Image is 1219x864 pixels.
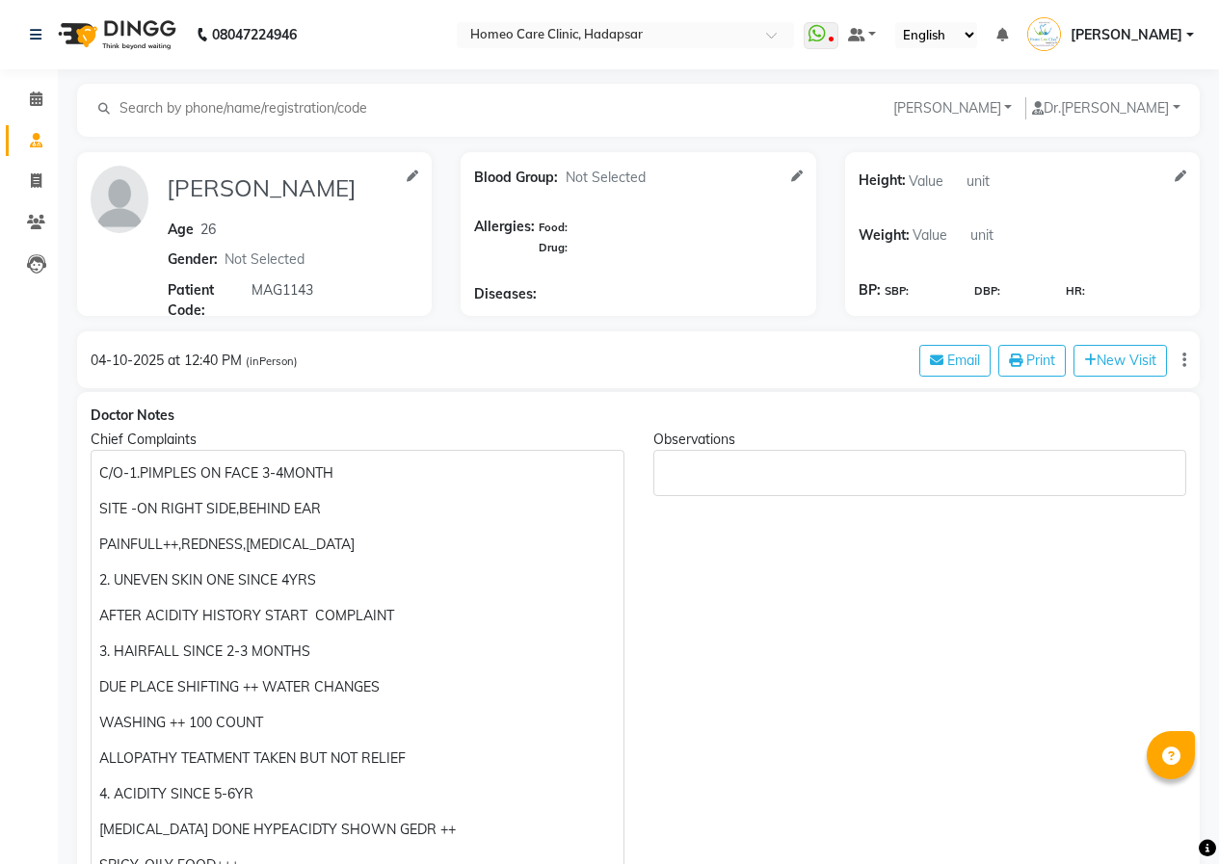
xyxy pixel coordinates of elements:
b: 08047224946 [212,8,297,62]
p: 2. UNEVEN SKIN ONE SINCE 4YRS [99,570,615,590]
div: Observations [653,430,1187,450]
p: ALLOPATHY TEATMENT TAKEN BUT NOT RELIEF [99,748,615,769]
button: Email [919,345,991,377]
span: Food: [539,221,568,234]
button: New Visit [1073,345,1167,377]
span: Drug: [539,241,568,254]
input: Search by phone/name/registration/code [118,97,383,119]
span: DBP: [974,283,1000,300]
img: logo [49,8,181,62]
p: 3. HAIRFALL SINCE 2-3 MONTHS [99,641,615,662]
span: SBP: [885,283,909,300]
span: (inPerson) [246,354,298,368]
span: Gender: [168,249,218,270]
iframe: chat widget [1138,787,1200,845]
img: profile [91,166,148,233]
span: [PERSON_NAME] [1071,25,1182,45]
span: Allergies: [474,217,535,257]
span: Weight: [859,221,910,250]
button: Dr.[PERSON_NAME] [1025,97,1186,119]
button: [PERSON_NAME] [888,97,1019,119]
span: Diseases: [474,284,537,304]
input: Patient Code [249,275,399,304]
div: Chief Complaints [91,430,624,450]
p: SITE -ON RIGHT SIDE,BEHIND EAR [99,499,615,519]
div: Doctor Notes [91,406,1186,426]
input: Value [910,221,967,250]
button: Print [998,345,1066,377]
p: C/O-1.PIMPLES ON FACE 3-4MONTH [99,463,615,484]
p: 4. ACIDITY SINCE 5-6YR [99,784,615,804]
span: HR: [1066,283,1085,300]
span: at 12:40 PM [168,352,242,369]
span: 04-10-2025 [91,352,164,369]
span: Height: [859,166,906,196]
span: BP: [859,280,881,301]
p: WASHING ++ 100 COUNT [99,713,615,733]
span: Print [1026,352,1055,369]
p: [MEDICAL_DATA] DONE HYPEACIDTY SHOWN GEDR ++ [99,820,615,840]
img: Dr Komal Saste [1027,17,1061,51]
p: PAINFULL++,REDNESS,[MEDICAL_DATA] [99,535,615,555]
p: DUE PLACE SHIFTING ++ WATER CHANGES [99,677,615,697]
span: Dr. [1032,99,1061,117]
input: unit [967,221,1025,250]
span: Patient Code: [168,280,249,321]
input: unit [964,166,1021,196]
div: Rich Text Editor, main [653,450,1187,496]
p: AFTER ACIDITY HISTORY START COMPLAINT [99,606,615,626]
span: Blood Group: [474,168,558,188]
span: Age [168,221,194,238]
input: Name [164,166,399,210]
span: Email [947,352,980,369]
input: Value [906,166,964,196]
